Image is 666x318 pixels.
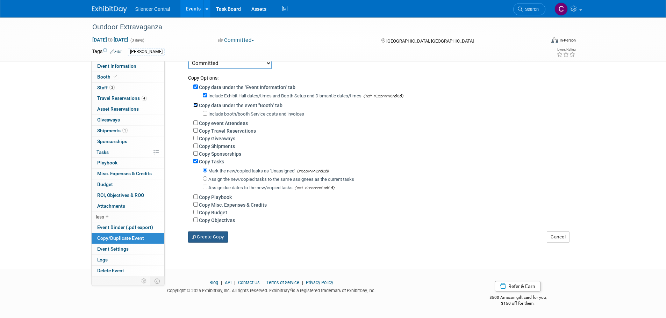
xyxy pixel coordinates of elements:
[306,280,333,285] a: Privacy Policy
[554,2,568,16] img: Cade Cox
[92,126,164,136] a: Shipments1
[92,212,164,222] a: less
[208,177,354,182] label: Assign the new/copied tasks to the same assignees as the current tasks
[97,106,139,112] span: Asset Reservations
[208,168,295,173] label: Mark the new/copied tasks as 'Unassigned'
[92,244,164,254] a: Event Settings
[295,168,329,175] span: (recommended)
[142,96,147,101] span: 4
[208,93,361,98] label: Include Exhibit Hall dates/times and Booth Setup and Dismantle dates/times
[208,111,304,117] label: Include booth/booth Service costs and invoices
[92,115,164,125] a: Giveaways
[96,214,104,220] span: less
[92,48,122,56] td: Tags
[97,257,108,262] span: Logs
[199,194,232,200] label: Copy Playbook
[114,75,117,79] i: Booth reservation complete
[97,139,127,144] span: Sponsorships
[266,280,299,285] a: Terms of Service
[130,38,144,43] span: (3 days)
[97,268,124,273] span: Delete Event
[109,85,115,90] span: 3
[199,217,235,223] label: Copy Objectives
[135,6,170,12] span: Silencer Central
[188,69,569,81] div: Copy Options:
[92,104,164,114] a: Asset Reservations
[199,120,248,126] label: Copy event Attendees
[504,36,576,47] div: Event Format
[386,38,474,44] span: [GEOGRAPHIC_DATA], [GEOGRAPHIC_DATA]
[199,151,241,157] label: Copy Sponsorships
[92,147,164,158] a: Tasks
[225,280,231,285] a: API
[199,136,235,141] label: Copy Giveaways
[461,290,574,306] div: $500 Amazon gift card for you,
[92,169,164,179] a: Misc. Expenses & Credits
[92,37,129,43] span: [DATE] [DATE]
[97,63,136,69] span: Event Information
[238,280,260,285] a: Contact Us
[188,231,228,243] button: Create Copy
[97,246,129,252] span: Event Settings
[97,85,115,90] span: Staff
[300,280,305,285] span: |
[92,6,127,13] img: ExhibitDay
[199,159,224,164] label: Copy Tasks
[97,128,128,133] span: Shipments
[92,201,164,212] a: Attachments
[97,235,144,241] span: Copy/Duplicate Event
[97,192,144,198] span: ROI, Objectives & ROO
[97,203,125,209] span: Attachments
[199,128,256,134] label: Copy Travel Reservations
[122,128,128,133] span: 1
[92,190,164,201] a: ROI, Objectives & ROO
[199,143,235,149] label: Copy Shipments
[92,266,164,276] a: Delete Event
[96,149,109,155] span: Tasks
[523,7,539,12] span: Search
[107,37,114,43] span: to
[219,280,224,285] span: |
[92,93,164,104] a: Travel Reservations4
[547,231,570,243] button: Cancel
[97,171,152,176] span: Misc. Expenses & Credits
[513,3,545,15] a: Search
[97,117,120,123] span: Giveaways
[557,48,575,51] div: Event Rating
[97,95,147,101] span: Travel Reservations
[559,38,576,43] div: In-Person
[138,276,150,286] td: Personalize Event Tab Strip
[92,222,164,233] a: Event Binder (.pdf export)
[199,103,282,108] label: Copy data under the event "Booth" tab
[150,276,164,286] td: Toggle Event Tabs
[92,72,164,82] a: Booth
[361,93,403,100] span: (not recommended)
[92,136,164,147] a: Sponsorships
[495,281,541,291] a: Refer & Earn
[461,301,574,306] div: $150 off for them.
[199,84,295,90] label: Copy data under the "Event Information" tab
[97,224,153,230] span: Event Binder (.pdf export)
[289,288,292,291] sup: ®
[551,37,558,43] img: Format-Inperson.png
[92,158,164,168] a: Playbook
[92,286,451,294] div: Copyright © 2025 ExhibitDay, Inc. All rights reserved. ExhibitDay is a registered trademark of Ex...
[215,37,257,44] button: Committed
[97,182,113,187] span: Budget
[92,233,164,244] a: Copy/Duplicate Event
[128,48,165,56] div: [PERSON_NAME]
[90,21,535,34] div: Outdoor Extravaganza
[199,210,227,215] label: Copy Budget
[208,185,293,190] label: Assign due dates to the new/copied tasks
[92,83,164,93] a: Staff3
[293,184,335,192] span: (not recommended)
[232,280,237,285] span: |
[92,61,164,72] a: Event Information
[110,49,122,54] a: Edit
[92,179,164,190] a: Budget
[199,202,267,208] label: Copy Misc. Expenses & Credits
[97,74,119,80] span: Booth
[92,255,164,265] a: Logs
[209,280,218,285] a: Blog
[261,280,265,285] span: |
